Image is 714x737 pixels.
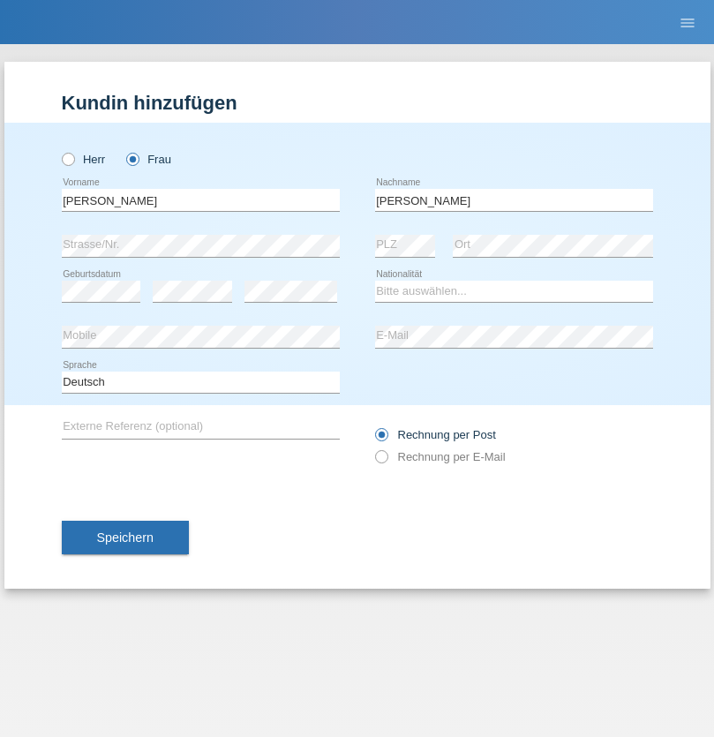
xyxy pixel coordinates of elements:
label: Rechnung per E-Mail [375,450,506,463]
label: Rechnung per Post [375,428,496,441]
input: Herr [62,153,73,164]
span: Speichern [97,530,154,545]
input: Frau [126,153,138,164]
a: menu [670,17,705,27]
button: Speichern [62,521,189,554]
input: Rechnung per Post [375,428,387,450]
h1: Kundin hinzufügen [62,92,653,114]
input: Rechnung per E-Mail [375,450,387,472]
label: Herr [62,153,106,166]
label: Frau [126,153,171,166]
i: menu [679,14,696,32]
